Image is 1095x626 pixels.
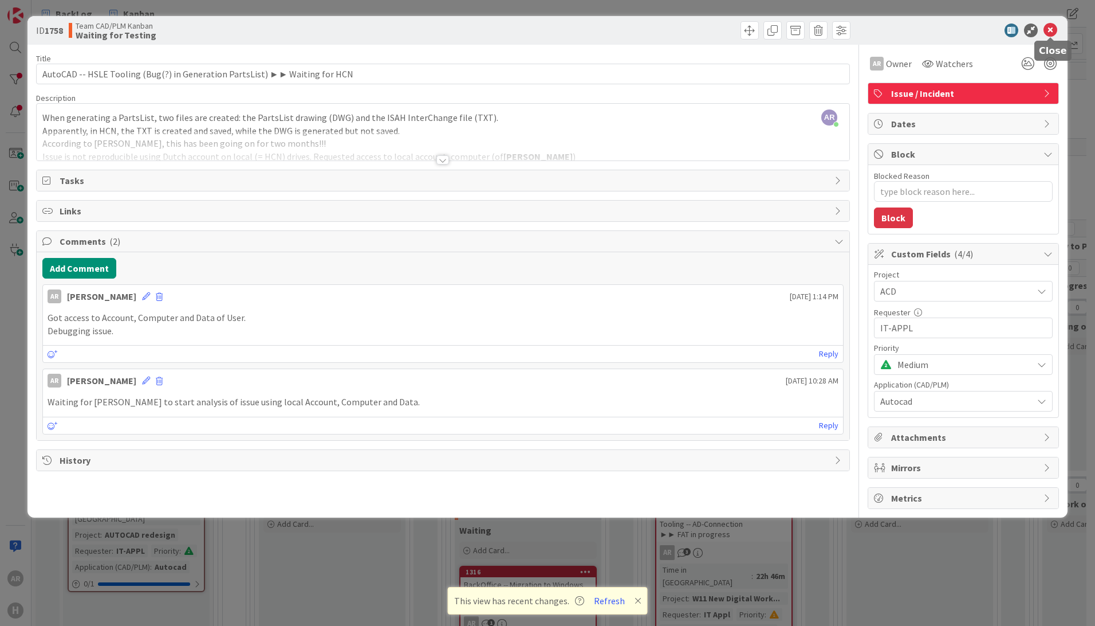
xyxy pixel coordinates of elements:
[790,291,838,303] span: [DATE] 1:14 PM
[48,374,61,388] div: AR
[886,57,912,71] span: Owner
[880,283,1027,299] span: ACD
[36,93,76,103] span: Description
[891,87,1038,100] span: Issue / Incident
[60,204,829,218] span: Links
[880,394,1033,408] span: Autocad
[891,247,1038,261] span: Custom Fields
[76,30,156,40] b: Waiting for Testing
[67,374,136,388] div: [PERSON_NAME]
[60,234,829,248] span: Comments
[42,124,844,138] p: Apparently, in HCN, the TXT is created and saved, while the DWG is generated but not saved.
[874,171,929,181] label: Blocked Reason
[45,25,63,36] b: 1758
[1039,45,1067,56] h5: Close
[874,208,913,228] button: Block
[76,21,156,30] span: Team CAD/PLM Kanban
[36,53,51,64] label: Title
[786,375,838,387] span: [DATE] 10:28 AM
[821,109,837,126] span: AR
[874,381,1053,389] div: Application (CAD/PLM)
[109,236,120,247] span: ( 2 )
[891,461,1038,475] span: Mirrors
[36,24,63,37] span: ID
[891,431,1038,444] span: Attachments
[48,324,838,338] p: Debugging issue.
[36,64,850,84] input: type card name here...
[874,344,1053,352] div: Priority
[819,347,838,361] a: Reply
[874,307,911,318] label: Requester
[454,594,584,608] span: This view has recent changes.
[870,57,884,71] div: AR
[60,453,829,467] span: History
[936,57,973,71] span: Watchers
[48,396,838,409] p: Waiting for [PERSON_NAME] to start analysis of issue using local Account, Computer and Data.
[67,289,136,303] div: [PERSON_NAME]
[874,271,1053,279] div: Project
[60,174,829,187] span: Tasks
[891,117,1038,131] span: Dates
[954,248,973,260] span: ( 4/4 )
[48,311,838,324] p: Got access to Account, Computer and Data of User.
[897,357,1027,373] span: Medium
[819,418,838,433] a: Reply
[891,147,1038,161] span: Block
[42,258,116,279] button: Add Comment
[48,289,61,303] div: AR
[42,111,844,124] p: When generating a PartsList, two files are created: the PartsList drawing (DWG) and the ISAH Inte...
[590,593,629,608] button: Refresh
[891,491,1038,505] span: Metrics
